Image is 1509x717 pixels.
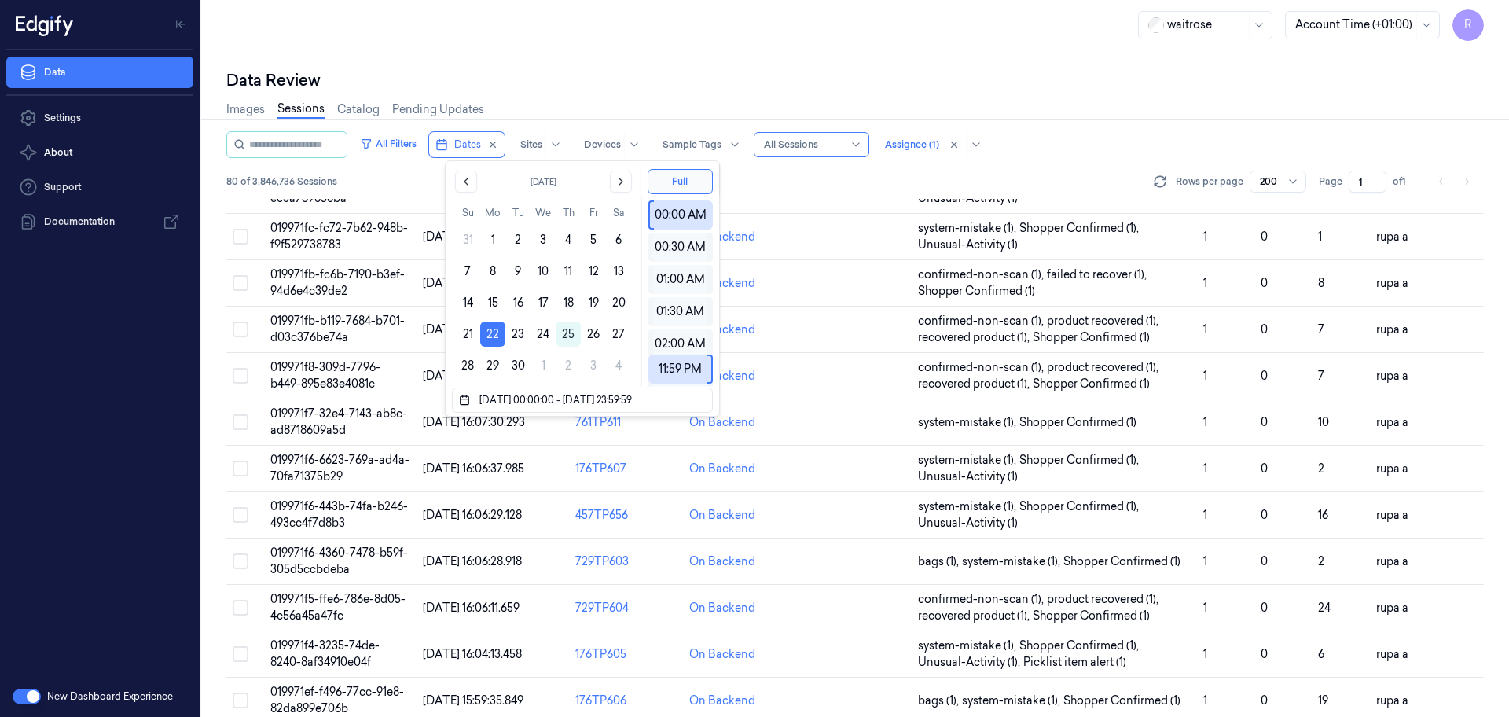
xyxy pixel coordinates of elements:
[423,369,522,383] span: [DATE] 16:08:35.197
[480,259,505,284] button: Monday, September 8th, 2025
[918,283,1035,300] span: Shopper Confirmed (1)
[1033,376,1150,392] span: Shopper Confirmed (1)
[392,101,484,118] a: Pending Updates
[233,693,248,708] button: Select row
[1318,554,1324,568] span: 2
[606,205,631,221] th: Saturday
[531,290,556,315] button: Wednesday, September 17th, 2025
[689,275,755,292] div: On Backend
[270,453,409,484] span: 019971f6-6623-769a-ad4a-70fa71375b29
[1063,693,1180,709] span: Shopper Confirmed (1)
[962,553,1063,570] span: system-mistake (1) ,
[689,368,755,384] div: On Backend
[1452,9,1484,41] button: R
[1261,508,1268,522] span: 0
[1033,608,1150,624] span: Shopper Confirmed (1)
[480,322,505,347] button: Monday, September 22nd, 2025, selected
[556,259,581,284] button: Thursday, September 11th, 2025
[918,376,1033,392] span: recovered product (1) ,
[689,600,755,616] div: On Backend
[1318,276,1324,290] span: 8
[1318,508,1328,522] span: 16
[918,469,1018,485] span: Unusual-Activity (1)
[1376,693,1408,708] span: rupa a
[653,329,707,358] div: 02:00 AM
[480,290,505,315] button: Monday, September 15th, 2025
[233,553,248,569] button: Select row
[1376,322,1408,336] span: rupa a
[270,267,405,298] span: 019971fb-fc6b-7190-b3ef-94d6e4c39de2
[689,646,755,663] div: On Backend
[270,406,407,437] span: 019971f7-32e4-7143-ab8c-ad8718609a5d
[689,693,755,709] div: On Backend
[1203,230,1207,244] span: 1
[6,206,193,237] a: Documentation
[1203,369,1207,383] span: 1
[1376,554,1408,568] span: rupa a
[476,391,699,410] input: Dates
[606,353,631,378] button: Saturday, October 4th, 2025
[270,638,380,669] span: 019971f4-3235-74de-8240-8af34910e04f
[505,322,531,347] button: Tuesday, September 23rd, 2025
[168,12,193,37] button: Toggle Navigation
[226,101,265,118] a: Images
[233,229,248,245] button: Select row
[531,322,556,347] button: Wednesday, September 24th, 2025
[653,355,707,384] div: 11:59 PM
[962,693,1063,709] span: system-mistake (1) ,
[689,229,755,245] div: On Backend
[1023,654,1126,671] span: Picklist item alert (1)
[581,290,606,315] button: Friday, September 19th, 2025
[233,414,248,430] button: Select row
[455,353,480,378] button: Sunday, September 28th, 2025
[653,233,707,262] div: 00:30 AM
[270,499,408,530] span: 019971f6-443b-74fa-b246-493cc4f7d8b3
[531,205,556,221] th: Wednesday
[1393,175,1418,189] span: of 1
[1261,601,1268,615] span: 0
[556,290,581,315] button: Thursday, September 18th, 2025
[233,461,248,476] button: Select row
[505,290,531,315] button: Tuesday, September 16th, 2025
[1176,175,1243,189] p: Rows per page
[1203,693,1207,708] span: 1
[606,322,631,347] button: Saturday, September 27th, 2025
[423,461,524,476] span: [DATE] 16:06:37.985
[1376,369,1408,383] span: rupa a
[423,647,522,661] span: [DATE] 16:04:13.458
[575,646,677,663] div: 176TP605
[654,200,707,230] div: 00:00 AM
[429,132,505,157] button: Dates
[455,290,480,315] button: Sunday, September 14th, 2025
[455,205,631,378] table: September 2025
[1203,508,1207,522] span: 1
[1203,276,1207,290] span: 1
[918,654,1023,671] span: Unusual-Activity (1) ,
[918,414,1019,431] span: system-mistake (1) ,
[1063,553,1180,570] span: Shopper Confirmed (1)
[918,591,1047,608] span: confirmed-non-scan (1) ,
[581,205,606,221] th: Friday
[277,101,325,119] a: Sessions
[1261,230,1268,244] span: 0
[918,452,1019,469] span: system-mistake (1) ,
[556,353,581,378] button: Thursday, October 2nd, 2025
[505,353,531,378] button: Tuesday, September 30th, 2025
[1319,175,1342,189] span: Page
[270,685,404,715] span: 019971ef-f496-77cc-91e8-82da899e706b
[689,507,755,524] div: On Backend
[575,600,677,616] div: 729TP604
[1376,415,1408,429] span: rupa a
[423,322,522,336] span: [DATE] 16:12:24.730
[1318,230,1322,244] span: 1
[918,190,1018,207] span: Unusual-Activity (1)
[1203,554,1207,568] span: 1
[918,220,1019,237] span: system-mistake (1) ,
[6,57,193,88] a: Data
[1261,369,1268,383] span: 0
[918,638,1019,654] span: system-mistake (1) ,
[918,515,1018,531] span: Unusual-Activity (1)
[1203,461,1207,476] span: 1
[918,313,1047,329] span: confirmed-non-scan (1) ,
